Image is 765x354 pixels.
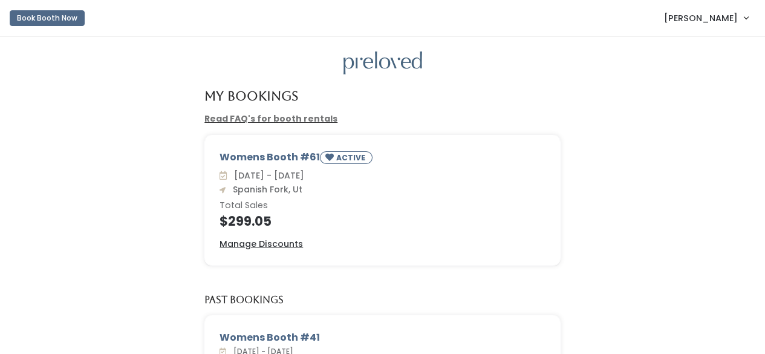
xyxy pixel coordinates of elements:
[652,5,760,31] a: [PERSON_NAME]
[664,11,738,25] span: [PERSON_NAME]
[336,152,368,163] small: ACTIVE
[10,5,85,31] a: Book Booth Now
[228,183,302,195] span: Spanish Fork, Ut
[204,295,284,306] h5: Past Bookings
[229,169,304,182] span: [DATE] - [DATE]
[204,113,337,125] a: Read FAQ's for booth rentals
[220,214,545,228] h4: $299.05
[220,201,545,211] h6: Total Sales
[10,10,85,26] button: Book Booth Now
[220,238,303,251] a: Manage Discounts
[343,51,422,75] img: preloved logo
[204,89,298,103] h4: My Bookings
[220,150,545,169] div: Womens Booth #61
[220,330,545,345] div: Womens Booth #41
